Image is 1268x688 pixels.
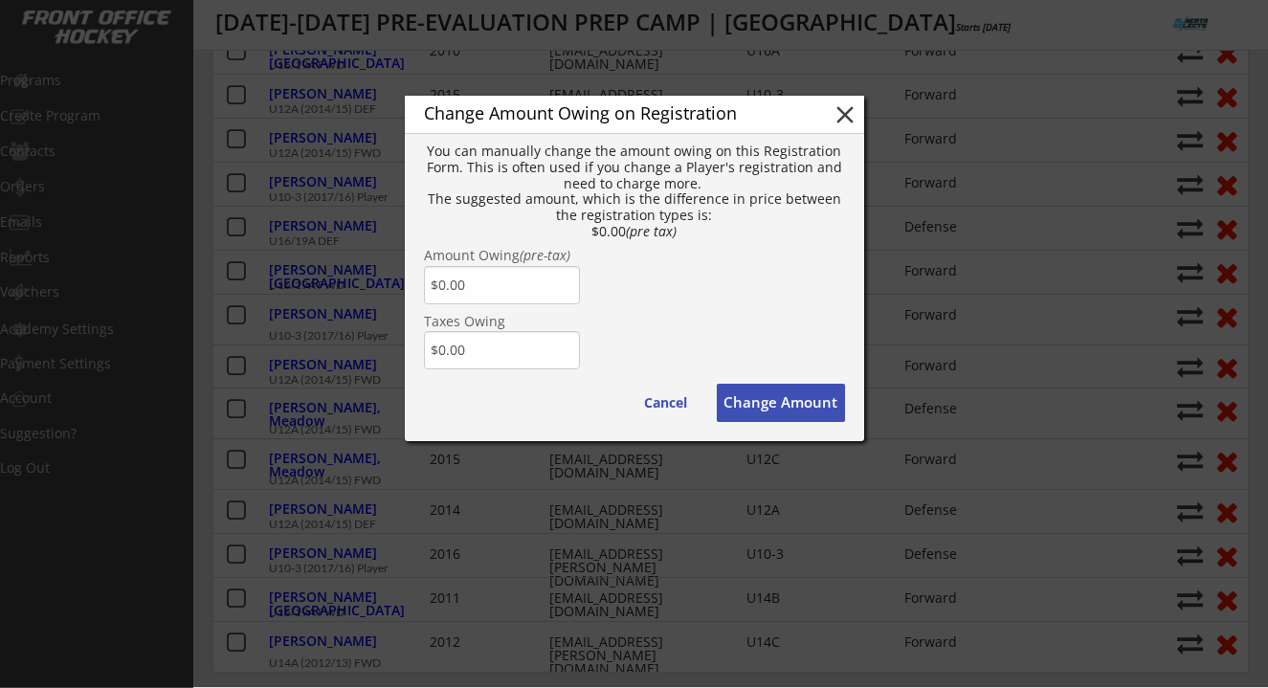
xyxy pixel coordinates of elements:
[424,104,801,122] div: Change Amount Owing on Registration
[626,222,677,240] em: (pre tax)
[424,315,845,328] div: Taxes Owing
[520,246,570,264] em: (pre-tax)
[831,100,859,129] button: close
[717,384,845,422] button: Change Amount
[416,144,853,240] div: You can manually change the amount owing on this Registration Form. This is often used if you cha...
[625,384,706,422] button: Cancel
[424,249,845,262] div: Amount Owing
